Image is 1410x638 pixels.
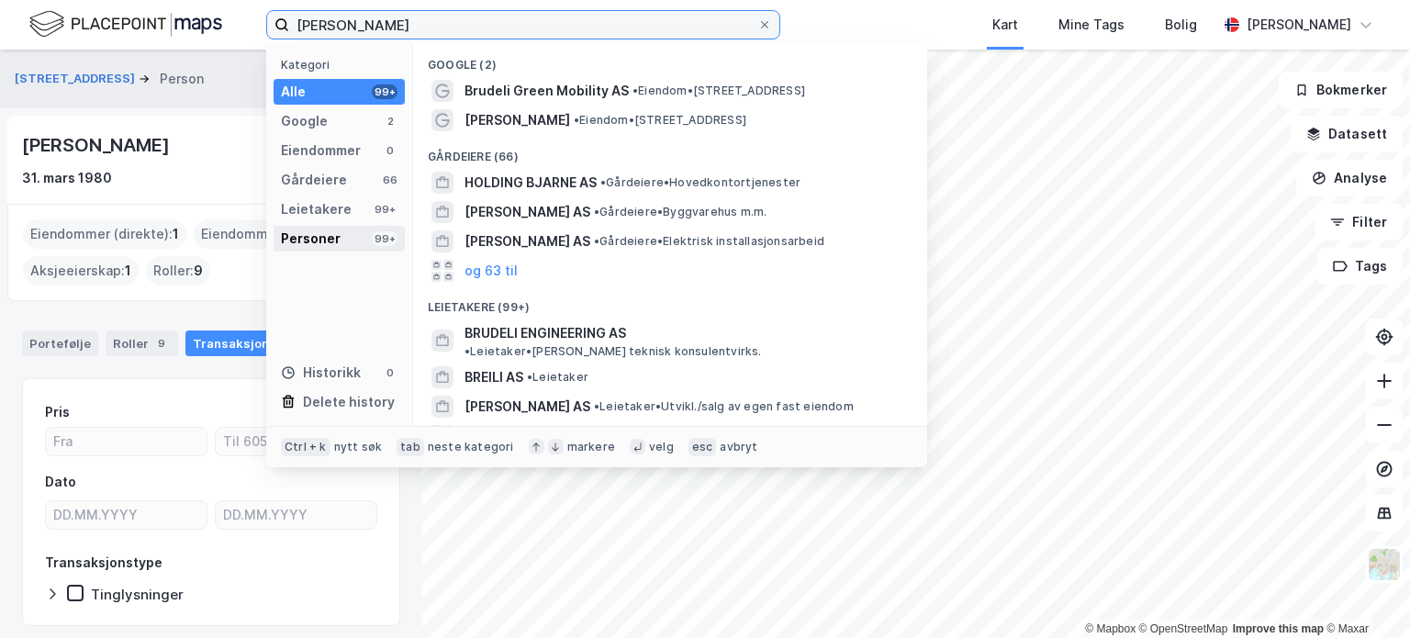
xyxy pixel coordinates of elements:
[216,428,376,455] input: Til 60500000
[632,84,638,97] span: •
[594,234,599,248] span: •
[594,399,599,413] span: •
[1318,550,1410,638] div: Kontrollprogram for chat
[413,135,927,168] div: Gårdeiere (66)
[1317,248,1403,285] button: Tags
[281,58,405,72] div: Kategori
[1139,622,1228,635] a: OpenStreetMap
[1165,14,1197,36] div: Bolig
[45,471,76,493] div: Dato
[464,80,629,102] span: Brudeli Green Mobility AS
[29,8,222,40] img: logo.f888ab2527a4732fd821a326f86c7f29.svg
[281,228,341,250] div: Personer
[23,256,139,285] div: Aksjeeierskap :
[992,14,1018,36] div: Kart
[649,440,674,454] div: velg
[397,438,424,456] div: tab
[600,175,800,190] span: Gårdeiere • Hovedkontortjenester
[464,344,762,359] span: Leietaker • [PERSON_NAME] teknisk konsulentvirks.
[413,285,927,319] div: Leietakere (99+)
[91,586,184,603] div: Tinglysninger
[146,256,210,285] div: Roller :
[567,440,615,454] div: markere
[464,230,590,252] span: [PERSON_NAME] AS
[281,110,328,132] div: Google
[1085,622,1136,635] a: Mapbox
[1367,547,1402,582] img: Z
[594,205,767,219] span: Gårdeiere • Byggvarehus m.m.
[594,399,854,414] span: Leietaker • Utvikl./salg av egen fast eiendom
[688,438,717,456] div: esc
[185,330,313,356] div: Transaksjoner
[45,552,162,574] div: Transaksjonstype
[1296,160,1403,196] button: Analyse
[289,11,757,39] input: Søk på adresse, matrikkel, gårdeiere, leietakere eller personer
[281,140,361,162] div: Eiendommer
[1318,550,1410,638] iframe: Chat Widget
[125,260,131,282] span: 1
[464,172,597,194] span: HOLDING BJARNE AS
[428,440,514,454] div: neste kategori
[194,219,371,249] div: Eiendommer (Indirekte) :
[527,370,588,385] span: Leietaker
[383,143,397,158] div: 0
[464,260,518,282] button: og 63 til
[372,202,397,217] div: 99+
[281,81,306,103] div: Alle
[106,330,178,356] div: Roller
[600,175,606,189] span: •
[464,201,590,223] span: [PERSON_NAME] AS
[281,438,330,456] div: Ctrl + k
[464,322,626,344] span: BRUDELI ENGINEERING AS
[22,167,112,189] div: 31. mars 1980
[334,440,383,454] div: nytt søk
[383,365,397,380] div: 0
[15,70,139,88] button: [STREET_ADDRESS]
[22,330,98,356] div: Portefølje
[574,113,746,128] span: Eiendom • [STREET_ADDRESS]
[1233,622,1324,635] a: Improve this map
[720,440,757,454] div: avbryt
[303,391,395,413] div: Delete history
[372,231,397,246] div: 99+
[194,260,203,282] span: 9
[281,198,352,220] div: Leietakere
[464,366,523,388] span: BREILI AS
[173,223,179,245] span: 1
[281,362,361,384] div: Historikk
[1279,72,1403,108] button: Bokmerker
[22,130,173,160] div: [PERSON_NAME]
[23,219,186,249] div: Eiendommer (direkte) :
[574,113,579,127] span: •
[45,401,70,423] div: Pris
[160,68,204,90] div: Person
[1315,204,1403,241] button: Filter
[46,501,207,529] input: DD.MM.YYYY
[594,234,824,249] span: Gårdeiere • Elektrisk installasjonsarbeid
[1291,116,1403,152] button: Datasett
[594,205,599,218] span: •
[152,334,171,353] div: 9
[1247,14,1351,36] div: [PERSON_NAME]
[413,43,927,76] div: Google (2)
[464,396,590,418] span: [PERSON_NAME] AS
[372,84,397,99] div: 99+
[1058,14,1125,36] div: Mine Tags
[632,84,805,98] span: Eiendom • [STREET_ADDRESS]
[46,428,207,455] input: Fra
[383,114,397,129] div: 2
[464,344,470,358] span: •
[281,169,347,191] div: Gårdeiere
[383,173,397,187] div: 66
[527,370,532,384] span: •
[464,425,518,447] button: og 96 til
[216,501,376,529] input: DD.MM.YYYY
[464,109,570,131] span: [PERSON_NAME]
